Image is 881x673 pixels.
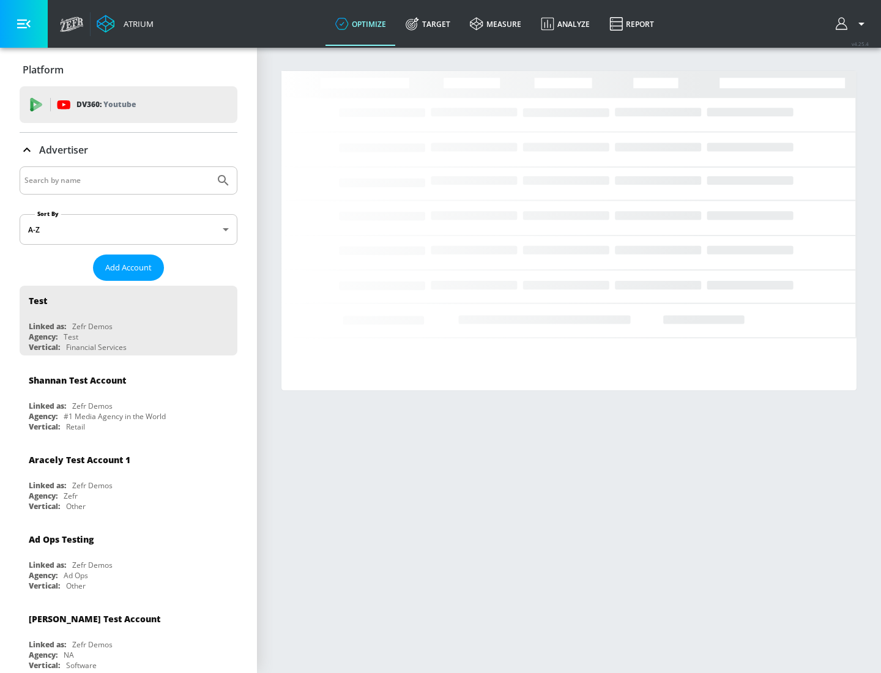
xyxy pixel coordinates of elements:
[64,650,74,660] div: NA
[29,401,66,411] div: Linked as:
[20,365,237,435] div: Shannan Test AccountLinked as:Zefr DemosAgency:#1 Media Agency in the WorldVertical:Retail
[29,454,130,466] div: Aracely Test Account 1
[29,422,60,432] div: Vertical:
[76,98,136,111] p: DV360:
[29,581,60,591] div: Vertical:
[20,524,237,594] div: Ad Ops TestingLinked as:Zefr DemosAgency:Ad OpsVertical:Other
[29,560,66,570] div: Linked as:
[103,98,136,111] p: Youtube
[29,613,160,625] div: [PERSON_NAME] Test Account
[29,321,66,332] div: Linked as:
[72,560,113,570] div: Zefr Demos
[531,2,600,46] a: Analyze
[29,650,58,660] div: Agency:
[64,491,78,501] div: Zefr
[29,491,58,501] div: Agency:
[29,480,66,491] div: Linked as:
[29,534,94,545] div: Ad Ops Testing
[105,261,152,275] span: Add Account
[39,143,88,157] p: Advertiser
[20,286,237,355] div: TestLinked as:Zefr DemosAgency:TestVertical:Financial Services
[66,660,97,671] div: Software
[66,342,127,352] div: Financial Services
[29,411,58,422] div: Agency:
[29,295,47,307] div: Test
[64,332,78,342] div: Test
[72,480,113,491] div: Zefr Demos
[66,501,86,511] div: Other
[396,2,460,46] a: Target
[24,173,210,188] input: Search by name
[64,411,166,422] div: #1 Media Agency in the World
[29,570,58,581] div: Agency:
[66,581,86,591] div: Other
[72,401,113,411] div: Zefr Demos
[93,255,164,281] button: Add Account
[72,639,113,650] div: Zefr Demos
[35,210,61,218] label: Sort By
[29,374,126,386] div: Shannan Test Account
[20,445,237,515] div: Aracely Test Account 1Linked as:Zefr DemosAgency:ZefrVertical:Other
[325,2,396,46] a: optimize
[29,332,58,342] div: Agency:
[20,133,237,167] div: Advertiser
[66,422,85,432] div: Retail
[64,570,88,581] div: Ad Ops
[119,18,154,29] div: Atrium
[460,2,531,46] a: measure
[29,660,60,671] div: Vertical:
[29,342,60,352] div: Vertical:
[72,321,113,332] div: Zefr Demos
[97,15,154,33] a: Atrium
[20,86,237,123] div: DV360: Youtube
[23,63,64,76] p: Platform
[20,53,237,87] div: Platform
[20,214,237,245] div: A-Z
[29,639,66,650] div: Linked as:
[600,2,664,46] a: Report
[29,501,60,511] div: Vertical:
[852,40,869,47] span: v 4.25.4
